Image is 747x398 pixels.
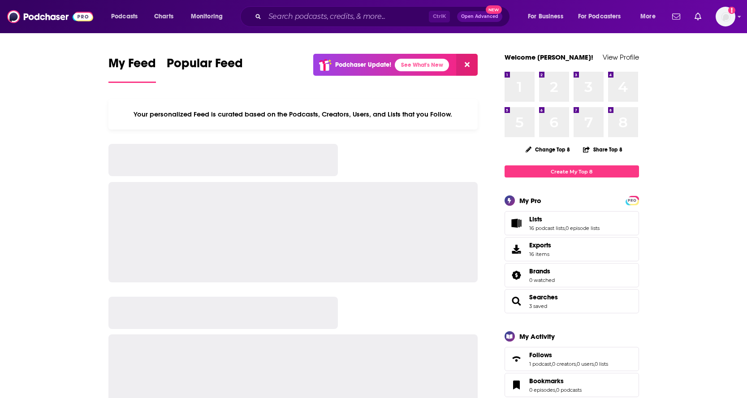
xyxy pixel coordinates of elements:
[529,225,565,231] a: 16 podcast lists
[505,373,639,397] span: Bookmarks
[519,196,541,205] div: My Pro
[529,241,551,249] span: Exports
[335,61,391,69] p: Podchaser Update!
[716,7,735,26] img: User Profile
[583,141,623,158] button: Share Top 8
[529,303,547,309] a: 3 saved
[627,197,638,204] span: PRO
[505,53,593,61] a: Welcome [PERSON_NAME]!
[566,225,600,231] a: 0 episode lists
[191,10,223,23] span: Monitoring
[529,387,555,393] a: 0 episodes
[529,267,555,275] a: Brands
[108,56,156,76] span: My Feed
[154,10,173,23] span: Charts
[486,5,502,14] span: New
[552,361,576,367] a: 0 creators
[669,9,684,24] a: Show notifications dropdown
[508,243,526,255] span: Exports
[167,56,243,76] span: Popular Feed
[595,361,608,367] a: 0 lists
[529,377,582,385] a: Bookmarks
[716,7,735,26] span: Logged in as hoffmacv
[519,332,555,341] div: My Activity
[576,361,577,367] span: ,
[429,11,450,22] span: Ctrl K
[505,237,639,261] a: Exports
[505,165,639,177] a: Create My Top 8
[108,56,156,83] a: My Feed
[572,9,634,24] button: open menu
[565,225,566,231] span: ,
[508,295,526,307] a: Searches
[529,351,552,359] span: Follows
[395,59,449,71] a: See What's New
[520,144,576,155] button: Change Top 8
[529,293,558,301] a: Searches
[529,215,542,223] span: Lists
[185,9,234,24] button: open menu
[691,9,705,24] a: Show notifications dropdown
[529,377,564,385] span: Bookmarks
[148,9,179,24] a: Charts
[505,289,639,313] span: Searches
[603,53,639,61] a: View Profile
[529,351,608,359] a: Follows
[716,7,735,26] button: Show profile menu
[508,379,526,391] a: Bookmarks
[505,263,639,287] span: Brands
[728,7,735,14] svg: Add a profile image
[461,14,498,19] span: Open Advanced
[529,251,551,257] span: 16 items
[249,6,518,27] div: Search podcasts, credits, & more...
[529,277,555,283] a: 0 watched
[7,8,93,25] img: Podchaser - Follow, Share and Rate Podcasts
[529,215,600,223] a: Lists
[167,56,243,83] a: Popular Feed
[578,10,621,23] span: For Podcasters
[577,361,594,367] a: 0 users
[529,361,551,367] a: 1 podcast
[505,347,639,371] span: Follows
[634,9,667,24] button: open menu
[508,269,526,281] a: Brands
[627,197,638,203] a: PRO
[522,9,574,24] button: open menu
[508,353,526,365] a: Follows
[505,211,639,235] span: Lists
[640,10,656,23] span: More
[105,9,149,24] button: open menu
[555,387,556,393] span: ,
[508,217,526,229] a: Lists
[265,9,429,24] input: Search podcasts, credits, & more...
[457,11,502,22] button: Open AdvancedNew
[528,10,563,23] span: For Business
[551,361,552,367] span: ,
[108,99,478,130] div: Your personalized Feed is curated based on the Podcasts, Creators, Users, and Lists that you Follow.
[111,10,138,23] span: Podcasts
[529,267,550,275] span: Brands
[556,387,582,393] a: 0 podcasts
